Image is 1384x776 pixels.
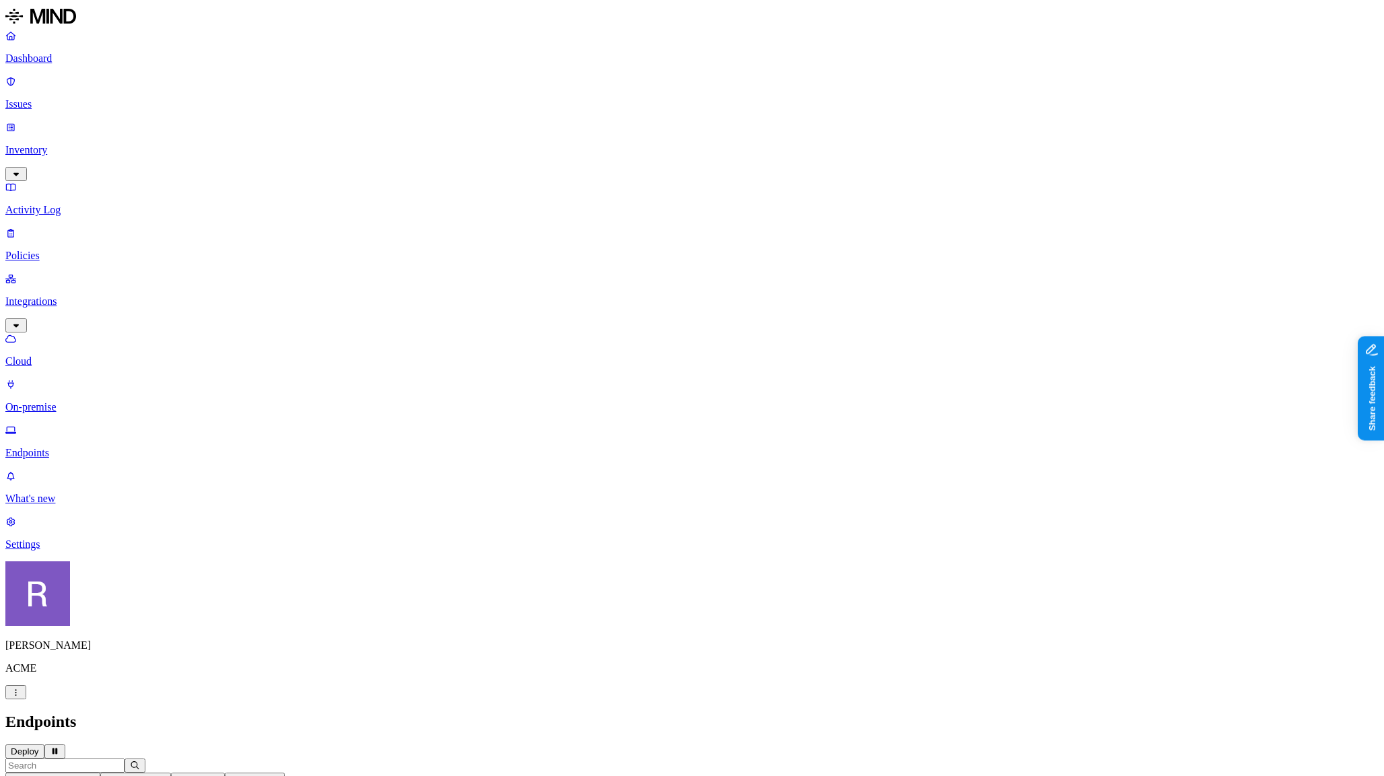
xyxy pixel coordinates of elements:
[5,355,1379,367] p: Cloud
[5,516,1379,551] a: Settings
[5,273,1379,330] a: Integrations
[5,250,1379,262] p: Policies
[5,713,1379,731] h2: Endpoints
[5,662,1379,674] p: ACME
[5,98,1379,110] p: Issues
[5,204,1379,216] p: Activity Log
[5,121,1379,179] a: Inventory
[5,181,1379,216] a: Activity Log
[5,493,1379,505] p: What's new
[5,538,1379,551] p: Settings
[5,378,1379,413] a: On-premise
[5,5,1379,30] a: MIND
[5,227,1379,262] a: Policies
[5,759,125,773] input: Search
[5,744,44,759] button: Deploy
[5,75,1379,110] a: Issues
[5,401,1379,413] p: On-premise
[5,144,1379,156] p: Inventory
[5,424,1379,459] a: Endpoints
[5,561,70,626] img: Rich Thompson
[5,470,1379,505] a: What's new
[5,447,1379,459] p: Endpoints
[5,5,76,27] img: MIND
[5,332,1379,367] a: Cloud
[5,295,1379,308] p: Integrations
[5,52,1379,65] p: Dashboard
[5,30,1379,65] a: Dashboard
